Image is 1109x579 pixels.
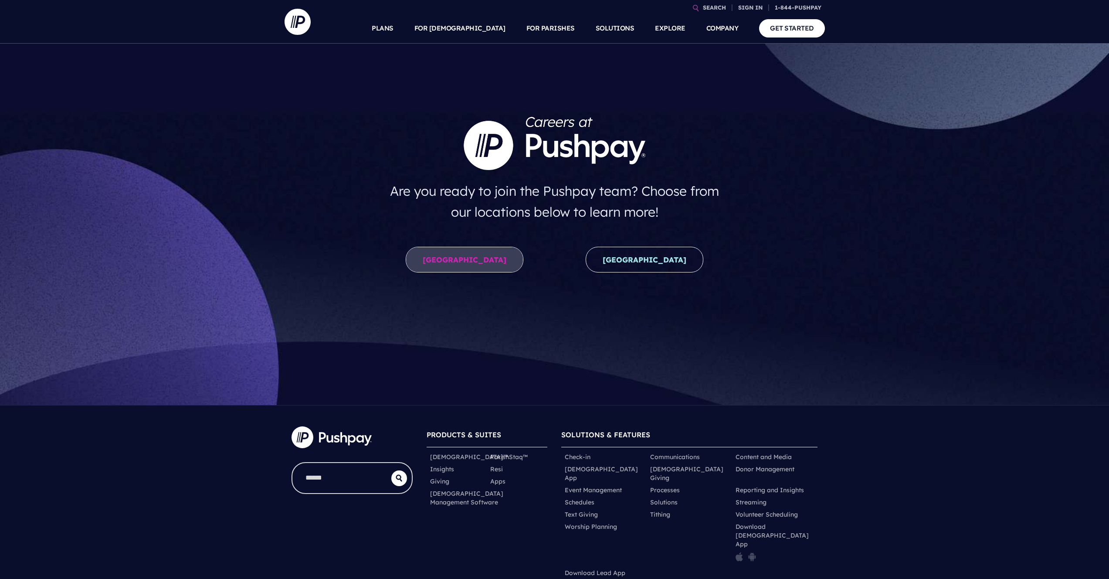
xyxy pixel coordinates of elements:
[565,465,643,482] a: [DEMOGRAPHIC_DATA] App
[736,465,794,473] a: Donor Management
[565,498,594,507] a: Schedules
[706,13,739,44] a: COMPANY
[650,453,700,461] a: Communications
[736,486,804,494] a: Reporting and Insights
[748,552,756,562] img: pp_icon_gplay.png
[736,552,743,562] img: pp_icon_appstore.png
[650,465,729,482] a: [DEMOGRAPHIC_DATA] Giving
[430,489,503,507] a: [DEMOGRAPHIC_DATA] Management Software
[565,510,598,519] a: Text Giving
[732,521,817,567] li: Download [DEMOGRAPHIC_DATA] App
[490,477,505,486] a: Apps
[736,498,766,507] a: Streaming
[430,465,454,473] a: Insights
[650,510,670,519] a: Tithing
[526,13,575,44] a: FOR PARISHES
[650,498,678,507] a: Solutions
[650,486,680,494] a: Processes
[565,486,622,494] a: Event Management
[430,477,449,486] a: Giving
[430,453,508,461] a: [DEMOGRAPHIC_DATA]™
[736,453,792,461] a: Content and Media
[427,426,548,447] h6: PRODUCTS & SUITES
[372,13,393,44] a: PLANS
[655,13,685,44] a: EXPLORE
[565,453,590,461] a: Check-in
[406,247,523,272] a: [GEOGRAPHIC_DATA]
[561,426,817,447] h6: SOLUTIONS & FEATURES
[414,13,505,44] a: FOR [DEMOGRAPHIC_DATA]
[596,13,634,44] a: SOLUTIONS
[586,247,703,272] a: [GEOGRAPHIC_DATA]
[490,465,503,473] a: Resi
[759,19,825,37] a: GET STARTED
[490,453,528,461] a: ParishStaq™
[736,510,798,519] a: Volunteer Scheduling
[381,177,728,226] h4: Are you ready to join the Pushpay team? Choose from our locations below to learn more!
[565,522,617,531] a: Worship Planning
